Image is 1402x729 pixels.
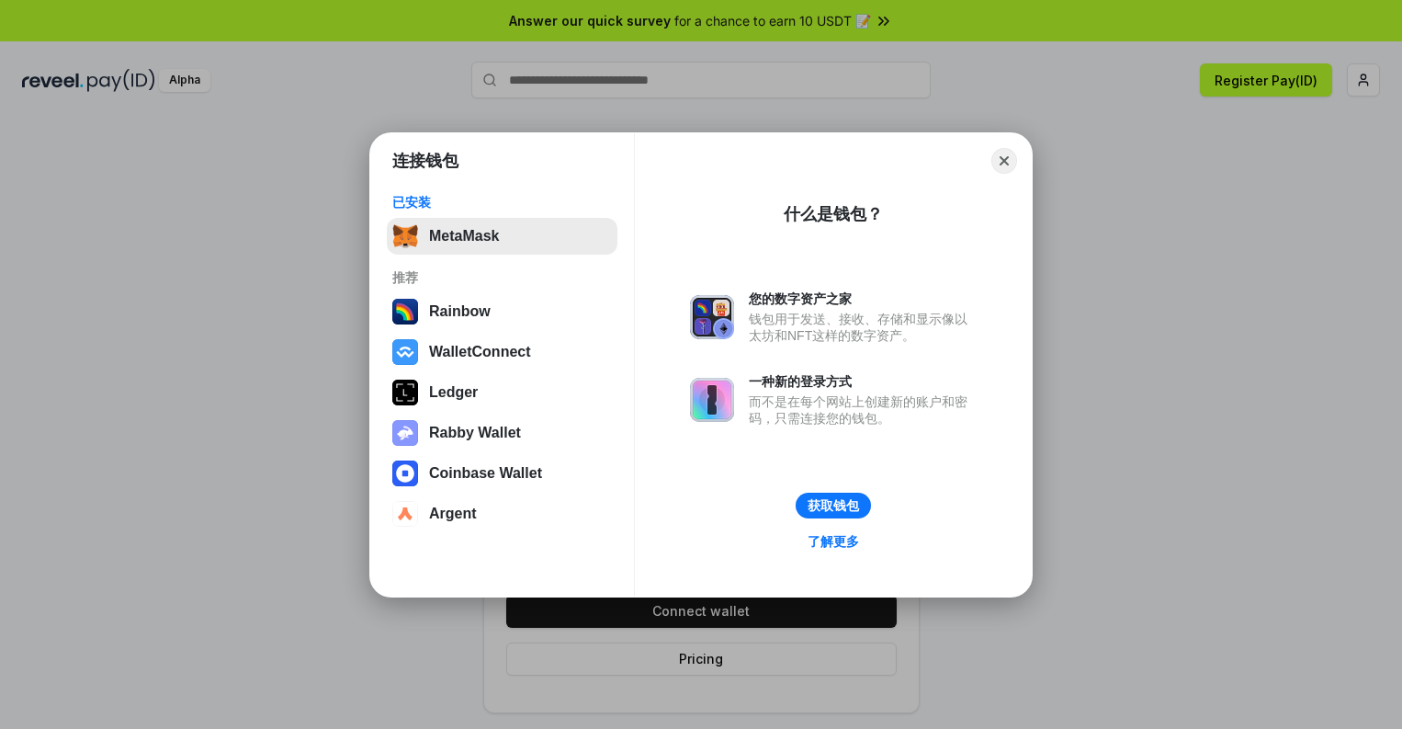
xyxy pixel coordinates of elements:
img: svg+xml,%3Csvg%20fill%3D%22none%22%20height%3D%2233%22%20viewBox%3D%220%200%2035%2033%22%20width%... [392,223,418,249]
button: Argent [387,495,617,532]
button: 获取钱包 [796,493,871,518]
div: Rainbow [429,303,491,320]
div: 钱包用于发送、接收、存储和显示像以太坊和NFT这样的数字资产。 [749,311,977,344]
div: 什么是钱包？ [784,203,883,225]
a: 了解更多 [797,530,870,553]
div: MetaMask [429,228,499,245]
img: svg+xml,%3Csvg%20xmlns%3D%22http%3A%2F%2Fwww.w3.org%2F2000%2Fsvg%22%20width%3D%2228%22%20height%3... [392,380,418,405]
button: WalletConnect [387,334,617,370]
div: Ledger [429,384,478,401]
img: svg+xml,%3Csvg%20width%3D%2228%22%20height%3D%2228%22%20viewBox%3D%220%200%2028%2028%22%20fill%3D... [392,339,418,365]
div: Coinbase Wallet [429,465,542,482]
img: svg+xml,%3Csvg%20width%3D%22120%22%20height%3D%22120%22%20viewBox%3D%220%200%20120%20120%22%20fil... [392,299,418,325]
button: Close [991,148,1017,174]
img: svg+xml,%3Csvg%20width%3D%2228%22%20height%3D%2228%22%20viewBox%3D%220%200%2028%2028%22%20fill%3D... [392,461,418,486]
div: 了解更多 [808,533,859,550]
div: Rabby Wallet [429,425,521,441]
div: Argent [429,506,477,522]
div: 已安装 [392,194,612,211]
div: 您的数字资产之家 [749,290,977,307]
h1: 连接钱包 [392,150,458,172]
button: Rainbow [387,293,617,330]
div: 推荐 [392,269,612,286]
img: svg+xml,%3Csvg%20xmlns%3D%22http%3A%2F%2Fwww.w3.org%2F2000%2Fsvg%22%20fill%3D%22none%22%20viewBox... [690,378,734,422]
button: MetaMask [387,218,617,255]
button: Coinbase Wallet [387,455,617,492]
div: 一种新的登录方式 [749,373,977,390]
button: Ledger [387,374,617,411]
img: svg+xml,%3Csvg%20xmlns%3D%22http%3A%2F%2Fwww.w3.org%2F2000%2Fsvg%22%20fill%3D%22none%22%20viewBox... [690,295,734,339]
div: 获取钱包 [808,497,859,514]
img: svg+xml,%3Csvg%20width%3D%2228%22%20height%3D%2228%22%20viewBox%3D%220%200%2028%2028%22%20fill%3D... [392,501,418,527]
div: 而不是在每个网站上创建新的账户和密码，只需连接您的钱包。 [749,393,977,427]
div: WalletConnect [429,344,531,360]
img: svg+xml,%3Csvg%20xmlns%3D%22http%3A%2F%2Fwww.w3.org%2F2000%2Fsvg%22%20fill%3D%22none%22%20viewBox... [392,420,418,446]
button: Rabby Wallet [387,415,617,451]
